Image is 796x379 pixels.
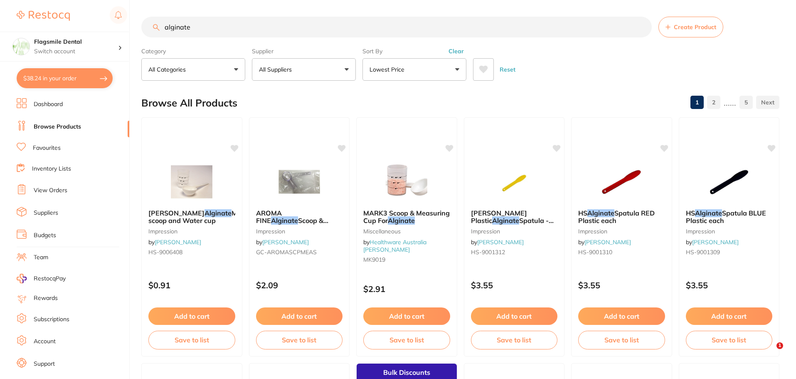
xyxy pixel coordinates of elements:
[165,161,219,203] img: Maxima Krom Alginate Mix scoop and Water cup
[471,238,524,246] span: by
[17,11,70,21] img: Restocq Logo
[578,209,665,225] b: HS Alginate Spatula RED Plastic each
[148,331,235,349] button: Save to list
[34,360,55,368] a: Support
[363,209,450,225] b: MARK3 Scoop & Measuring Cup For Alginate
[148,65,189,74] p: All Categories
[578,209,587,217] span: HS
[578,228,665,235] small: impression
[252,47,356,55] label: Supplier
[587,209,614,217] em: Alginate
[471,331,558,349] button: Save to list
[259,65,295,74] p: All Suppliers
[363,284,450,294] p: $2.91
[686,209,695,217] span: HS
[262,238,309,246] a: [PERSON_NAME]
[256,331,343,349] button: Save to list
[17,274,27,283] img: RestocqPay
[34,294,58,302] a: Rewards
[497,58,518,81] button: Reset
[471,209,558,225] b: Henry Schein Plastic Alginate Spatula - Yellow
[148,209,235,225] b: Maxima Krom Alginate Mix scoop and Water cup
[148,238,201,246] span: by
[34,315,69,324] a: Subscriptions
[34,47,118,56] p: Switch account
[578,209,655,225] span: Spatula RED Plastic each
[686,238,739,246] span: by
[370,65,408,74] p: Lowest Price
[446,47,466,55] button: Clear
[148,280,235,290] p: $0.91
[272,161,326,203] img: AROMA FINE Alginate Scoop & Measure
[477,238,524,246] a: [PERSON_NAME]
[388,216,415,225] em: Alginate
[17,274,66,283] a: RestocqPay
[363,209,450,225] span: MARK3 Scoop & Measuring Cup For
[578,238,631,246] span: by
[686,280,773,290] p: $3.55
[594,161,648,203] img: HS Alginate Spatula RED Plastic each
[686,209,773,225] b: HS Alginate Spatula BLUE Plastic each
[695,209,722,217] em: Alginate
[34,231,56,240] a: Budgets
[686,331,773,349] button: Save to list
[205,209,232,217] em: Alginate
[256,248,317,256] span: GC-AROMASCPMEAS
[380,161,434,203] img: MARK3 Scoop & Measuring Cup For Alginate
[584,238,631,246] a: [PERSON_NAME]
[148,209,243,225] span: Mix scoop and Water cup
[34,337,56,346] a: Account
[17,6,70,25] a: Restocq Logo
[34,186,67,195] a: View Orders
[759,342,779,362] iframe: Intercom live chat
[724,98,736,107] p: ......
[34,123,81,131] a: Browse Products
[13,38,30,55] img: Flagsmile Dental
[363,238,426,253] span: by
[256,238,309,246] span: by
[32,165,71,173] a: Inventory Lists
[141,97,237,109] h2: Browse All Products
[739,94,753,111] a: 5
[34,100,63,109] a: Dashboard
[578,248,612,256] span: HS-9001310
[256,307,343,325] button: Add to cart
[155,238,201,246] a: [PERSON_NAME]
[471,248,505,256] span: HS-9001312
[34,209,58,217] a: Suppliers
[17,68,113,88] button: $38.24 in your order
[471,228,558,235] small: impression
[148,248,182,256] span: HS-9006408
[686,248,720,256] span: HS-9001309
[686,307,773,325] button: Add to cart
[686,228,773,235] small: impression
[33,144,61,152] a: Favourites
[471,209,527,225] span: [PERSON_NAME] Plastic
[578,280,665,290] p: $3.55
[148,228,235,235] small: impression
[252,58,356,81] button: All Suppliers
[34,38,118,46] h4: Flagsmile Dental
[34,253,48,262] a: Team
[702,161,756,203] img: HS Alginate Spatula BLUE Plastic each
[141,58,245,81] button: All Categories
[141,17,652,37] input: Search Products
[487,161,541,203] img: Henry Schein Plastic Alginate Spatula - Yellow
[34,275,66,283] span: RestocqPay
[362,47,466,55] label: Sort By
[363,331,450,349] button: Save to list
[148,209,205,217] span: [PERSON_NAME]
[690,94,704,111] a: 1
[256,228,343,235] small: impression
[256,280,343,290] p: $2.09
[674,24,716,30] span: Create Product
[471,280,558,290] p: $3.55
[707,94,720,111] a: 2
[271,216,298,225] em: Alginate
[686,209,766,225] span: Spatula BLUE Plastic each
[256,216,328,232] span: Scoop & Measure
[256,209,282,225] span: AROMA FINE
[658,17,723,37] button: Create Product
[256,209,343,225] b: AROMA FINE Alginate Scoop & Measure
[692,238,739,246] a: [PERSON_NAME]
